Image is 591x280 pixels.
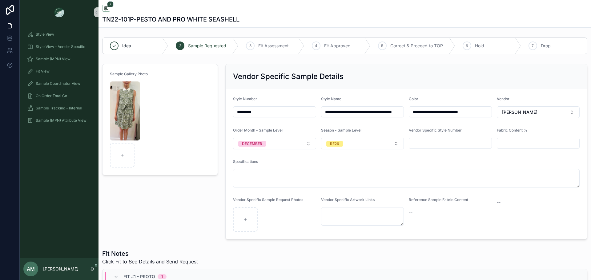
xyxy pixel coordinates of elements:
span: Hold [475,43,484,49]
h1: Fit Notes [102,249,198,258]
span: Fit Approved [324,43,351,49]
a: Sample Coordinator View [23,78,95,89]
span: Style View - Vendor Specific [36,44,85,49]
span: 5 [381,43,383,48]
span: Style Name [321,97,341,101]
span: 4 [315,43,317,48]
span: 2 [179,43,181,48]
div: DECEMBER [242,141,262,147]
span: Sample Coordinator View [36,81,80,86]
span: Fit View [36,69,50,74]
a: Sample Tracking - Internal [23,103,95,114]
span: Vendor [497,97,509,101]
span: Fabric Content % [497,128,527,132]
span: Specifications [233,159,258,164]
a: Style View - Vendor Specific [23,41,95,52]
span: Sample Gallery Photo [110,72,148,76]
span: Color [409,97,418,101]
a: Fit View [23,66,95,77]
a: Style View [23,29,95,40]
button: Select Button [321,138,404,149]
span: -- [497,199,501,205]
div: RE26 [330,141,339,147]
span: Click Fit to See Details and Send Request [102,258,198,265]
a: Sample (MPN) Attribute View [23,115,95,126]
span: Correct & Proceed to TOP [390,43,443,49]
span: Vendor Specific Sample Request Photos [233,197,303,202]
span: Reference Sample Fabric Content [409,197,468,202]
button: Select Button [497,106,580,118]
h1: TN22-101P-PESTO AND PRO WHITE SEASHELL [102,15,239,24]
span: 7 [532,43,534,48]
span: Sample Requested [188,43,226,49]
span: Fit Assessment [258,43,289,49]
span: Sample (MPN) Attribute View [36,118,86,123]
span: Style Number [233,97,257,101]
button: 7 [102,5,110,13]
span: Fit #1 - Proto [123,274,155,280]
div: 1 [161,274,163,279]
span: Style View [36,32,54,37]
span: 6 [466,43,468,48]
span: 7 [107,1,114,7]
span: Vendor Specific Artwork Links [321,197,375,202]
img: App logo [54,7,64,17]
img: Screenshot-2025-09-05-at-3.51.31-PM.png [110,81,140,140]
div: scrollable content [20,25,98,134]
h2: Vendor Specific Sample Details [233,72,344,81]
span: Order Month - Sample Level [233,128,283,132]
a: On Order Total Co [23,90,95,101]
span: -- [409,209,412,215]
span: Drop [541,43,551,49]
span: Season - Sample Level [321,128,361,132]
p: [PERSON_NAME] [43,266,78,272]
a: Sample (MPN) View [23,53,95,65]
span: AM [27,265,35,273]
span: Sample (MPN) View [36,57,70,61]
span: Vendor Specific Style Number [409,128,462,132]
span: [PERSON_NAME] [502,109,537,115]
span: Idea [122,43,131,49]
button: Select Button [233,138,316,149]
span: On Order Total Co [36,93,67,98]
span: 3 [249,43,251,48]
span: Sample Tracking - Internal [36,106,82,111]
